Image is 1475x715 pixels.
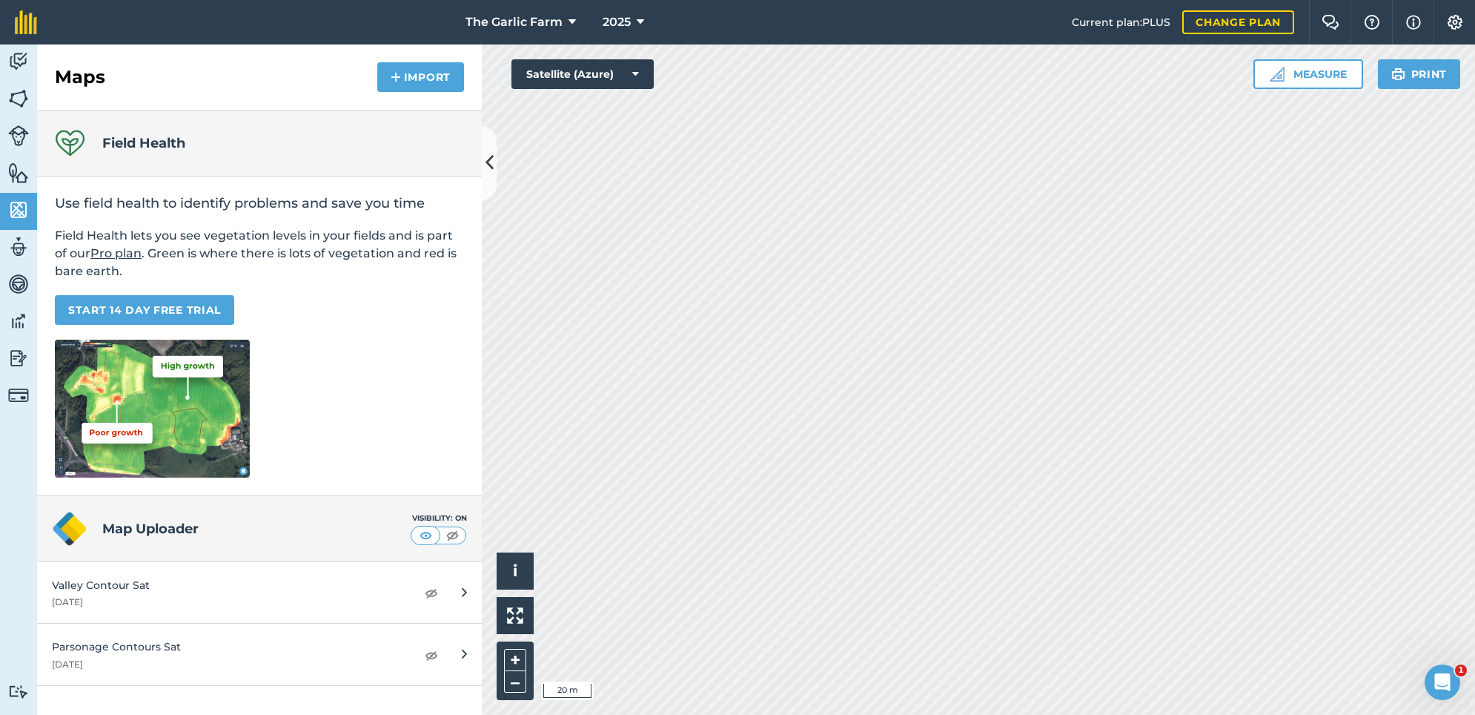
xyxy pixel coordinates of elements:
[8,88,29,110] img: svg+xml;base64,PHN2ZyB4bWxucz0iaHR0cDovL3d3dy53My5vcmcvMjAwMC9zdmciIHdpZHRoPSI1NiIgaGVpZ2h0PSI2MC...
[1270,67,1285,82] img: Ruler icon
[52,596,401,608] div: [DATE]
[1391,65,1405,83] img: svg+xml;base64,PHN2ZyB4bWxucz0iaHR0cDovL3d3dy53My5vcmcvMjAwMC9zdmciIHdpZHRoPSIxOSIgaGVpZ2h0PSIyNC...
[55,194,464,212] h2: Use field health to identify problems and save you time
[425,646,438,664] img: svg+xml;base64,PHN2ZyB4bWxucz0iaHR0cDovL3d3dy53My5vcmcvMjAwMC9zdmciIHdpZHRoPSIxOCIgaGVpZ2h0PSIyNC...
[8,310,29,332] img: svg+xml;base64,PD94bWwgdmVyc2lvbj0iMS4wIiBlbmNvZGluZz0idXRmLTgiPz4KPCEtLSBHZW5lcmF0b3I6IEFkb2JlIE...
[102,518,411,539] h4: Map Uploader
[504,649,526,671] button: +
[90,246,142,260] a: Pro plan
[8,273,29,295] img: svg+xml;base64,PD94bWwgdmVyc2lvbj0iMS4wIiBlbmNvZGluZz0idXRmLTgiPz4KPCEtLSBHZW5lcmF0b3I6IEFkb2JlIE...
[1363,15,1381,30] img: A question mark icon
[52,577,401,593] div: Valley Contour Sat
[1446,15,1464,30] img: A cog icon
[8,125,29,146] img: svg+xml;base64,PD94bWwgdmVyc2lvbj0iMS4wIiBlbmNvZGluZz0idXRmLTgiPz4KPCEtLSBHZW5lcmF0b3I6IEFkb2JlIE...
[1322,15,1339,30] img: Two speech bubbles overlapping with the left bubble in the forefront
[8,236,29,258] img: svg+xml;base64,PD94bWwgdmVyc2lvbj0iMS4wIiBlbmNvZGluZz0idXRmLTgiPz4KPCEtLSBHZW5lcmF0b3I6IEFkb2JlIE...
[8,199,29,221] img: svg+xml;base64,PHN2ZyB4bWxucz0iaHR0cDovL3d3dy53My5vcmcvMjAwMC9zdmciIHdpZHRoPSI1NiIgaGVpZ2h0PSI2MC...
[1425,665,1460,700] iframe: Intercom live chat
[8,50,29,73] img: svg+xml;base64,PD94bWwgdmVyc2lvbj0iMS4wIiBlbmNvZGluZz0idXRmLTgiPz4KPCEtLSBHZW5lcmF0b3I6IEFkb2JlIE...
[1378,59,1461,89] button: Print
[8,685,29,699] img: svg+xml;base64,PD94bWwgdmVyc2lvbj0iMS4wIiBlbmNvZGluZz0idXRmLTgiPz4KPCEtLSBHZW5lcmF0b3I6IEFkb2JlIE...
[391,68,401,86] img: svg+xml;base64,PHN2ZyB4bWxucz0iaHR0cDovL3d3dy53My5vcmcvMjAwMC9zdmciIHdpZHRoPSIxNCIgaGVpZ2h0PSIyNC...
[603,13,631,31] span: 2025
[417,528,435,543] img: svg+xml;base64,PHN2ZyB4bWxucz0iaHR0cDovL3d3dy53My5vcmcvMjAwMC9zdmciIHdpZHRoPSI1MCIgaGVpZ2h0PSI0MC...
[497,553,534,590] button: i
[37,562,482,624] a: Valley Contour Sat[DATE]
[55,65,105,89] h2: Maps
[55,295,234,325] a: START 14 DAY FREE TRIAL
[52,659,401,670] div: [DATE]
[52,511,87,547] img: logo
[465,13,563,31] span: The Garlic Farm
[102,133,185,154] h4: Field Health
[1072,14,1170,30] span: Current plan : PLUS
[443,528,462,543] img: svg+xml;base64,PHN2ZyB4bWxucz0iaHR0cDovL3d3dy53My5vcmcvMjAwMC9zdmciIHdpZHRoPSI1MCIgaGVpZ2h0PSI0MC...
[513,561,517,580] span: i
[15,10,37,34] img: fieldmargin Logo
[37,624,482,685] a: Parsonage Contours Sat[DATE]
[8,347,29,369] img: svg+xml;base64,PD94bWwgdmVyc2lvbj0iMS4wIiBlbmNvZGluZz0idXRmLTgiPz4KPCEtLSBHZW5lcmF0b3I6IEFkb2JlIE...
[507,607,523,624] img: Four arrows, one pointing top left, one top right, one bottom right and the last bottom left
[411,513,467,524] div: Visibility: On
[55,227,464,280] p: Field Health lets you see vegetation levels in your fields and is part of our . Green is where th...
[425,584,438,602] img: svg+xml;base64,PHN2ZyB4bWxucz0iaHR0cDovL3d3dy53My5vcmcvMjAwMC9zdmciIHdpZHRoPSIxOCIgaGVpZ2h0PSIyNC...
[1406,13,1421,31] img: svg+xml;base64,PHN2ZyB4bWxucz0iaHR0cDovL3d3dy53My5vcmcvMjAwMC9zdmciIHdpZHRoPSIxNyIgaGVpZ2h0PSIxNy...
[504,671,526,693] button: –
[8,385,29,406] img: svg+xml;base64,PD94bWwgdmVyc2lvbj0iMS4wIiBlbmNvZGluZz0idXRmLTgiPz4KPCEtLSBHZW5lcmF0b3I6IEFkb2JlIE...
[1253,59,1363,89] button: Measure
[1455,665,1467,676] span: 1
[1182,10,1294,34] a: Change plan
[511,59,654,89] button: Satellite (Azure)
[52,639,401,655] div: Parsonage Contours Sat
[8,162,29,184] img: svg+xml;base64,PHN2ZyB4bWxucz0iaHR0cDovL3d3dy53My5vcmcvMjAwMC9zdmciIHdpZHRoPSI1NiIgaGVpZ2h0PSI2MC...
[377,62,464,92] button: Import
